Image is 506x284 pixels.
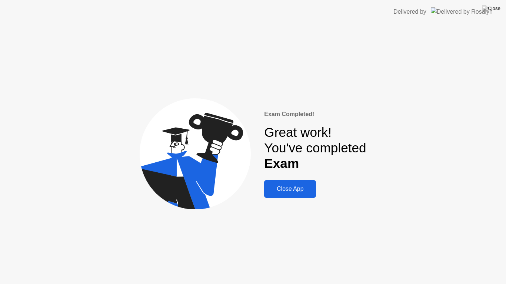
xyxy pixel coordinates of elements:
div: Exam Completed! [264,110,366,119]
img: Close [482,6,500,11]
button: Close App [264,180,316,198]
div: Great work! You've completed [264,125,366,172]
img: Delivered by Rosalyn [431,7,493,16]
div: Close App [266,186,314,192]
b: Exam [264,156,299,170]
div: Delivered by [393,7,426,16]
